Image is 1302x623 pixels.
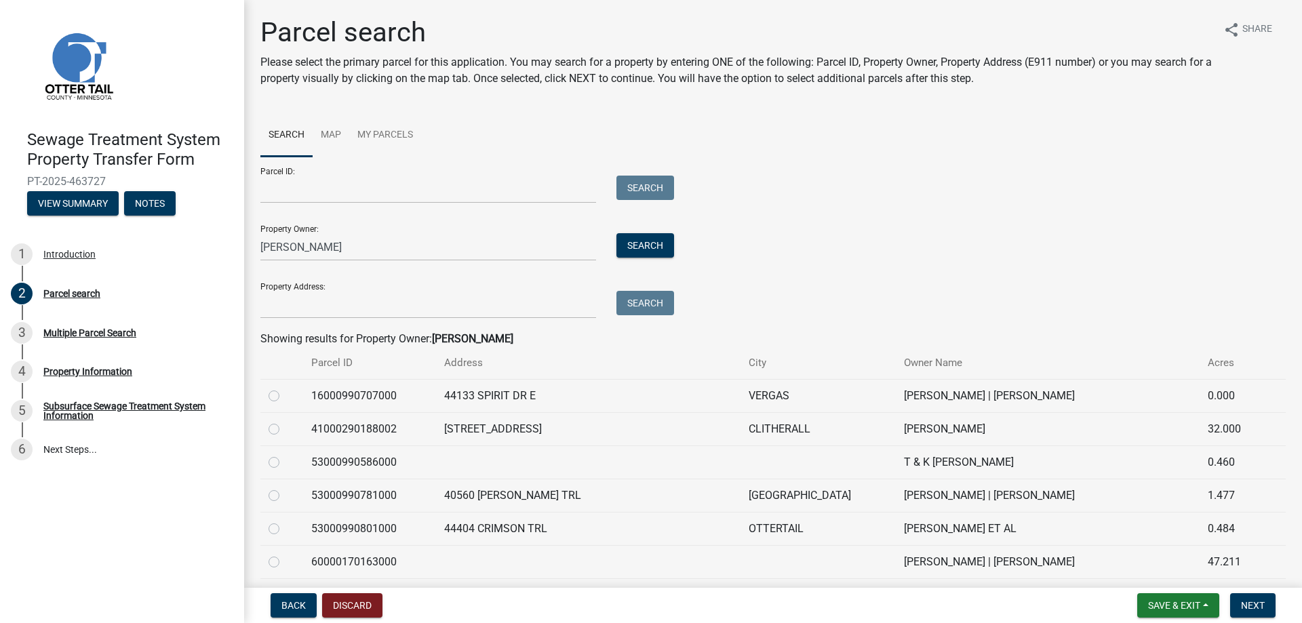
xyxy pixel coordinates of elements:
[1223,22,1240,38] i: share
[11,361,33,382] div: 4
[43,401,222,420] div: Subsurface Sewage Treatment System Information
[11,322,33,344] div: 3
[303,578,436,611] td: 60000180174000
[27,191,119,216] button: View Summary
[1242,22,1272,38] span: Share
[27,199,119,209] wm-modal-confirm: Summary
[1200,445,1264,479] td: 0.460
[11,283,33,304] div: 2
[260,331,1286,347] div: Showing results for Property Owner:
[436,512,741,545] td: 44404 CRIMSON TRL
[303,445,436,479] td: 53000990586000
[741,512,896,545] td: OTTERTAIL
[896,379,1200,412] td: [PERSON_NAME] | [PERSON_NAME]
[281,600,306,611] span: Back
[896,545,1200,578] td: [PERSON_NAME] | [PERSON_NAME]
[271,593,317,618] button: Back
[322,593,382,618] button: Discard
[436,479,741,512] td: 40560 [PERSON_NAME] TRL
[260,54,1212,87] p: Please select the primary parcel for this application. You may search for a property by entering ...
[432,332,513,345] strong: [PERSON_NAME]
[741,412,896,445] td: CLITHERALL
[616,291,674,315] button: Search
[1241,600,1265,611] span: Next
[313,114,349,157] a: Map
[124,191,176,216] button: Notes
[896,479,1200,512] td: [PERSON_NAME] | [PERSON_NAME]
[303,512,436,545] td: 53000990801000
[1200,512,1264,545] td: 0.484
[11,243,33,265] div: 1
[741,479,896,512] td: [GEOGRAPHIC_DATA]
[1212,16,1283,43] button: shareShare
[896,412,1200,445] td: [PERSON_NAME]
[349,114,421,157] a: My Parcels
[896,578,1200,611] td: [PERSON_NAME] | [PERSON_NAME]
[303,545,436,578] td: 60000170163000
[896,445,1200,479] td: T & K [PERSON_NAME]
[27,175,217,188] span: PT-2025-463727
[616,176,674,200] button: Search
[43,328,136,338] div: Multiple Parcel Search
[303,379,436,412] td: 16000990707000
[303,347,436,379] th: Parcel ID
[1230,593,1276,618] button: Next
[1148,600,1200,611] span: Save & Exit
[43,249,96,259] div: Introduction
[260,16,1212,49] h1: Parcel search
[303,479,436,512] td: 53000990781000
[436,379,741,412] td: 44133 SPIRIT DR E
[1200,379,1264,412] td: 0.000
[896,512,1200,545] td: [PERSON_NAME] ET AL
[11,400,33,422] div: 5
[896,347,1200,379] th: Owner Name
[303,412,436,445] td: 41000290188002
[436,412,741,445] td: [STREET_ADDRESS]
[11,439,33,460] div: 6
[1137,593,1219,618] button: Save & Exit
[43,289,100,298] div: Parcel search
[1200,412,1264,445] td: 32.000
[27,14,129,116] img: Otter Tail County, Minnesota
[27,130,233,169] h4: Sewage Treatment System Property Transfer Form
[436,347,741,379] th: Address
[1200,479,1264,512] td: 1.477
[43,367,132,376] div: Property Information
[1200,578,1264,611] td: 23.422
[741,379,896,412] td: VERGAS
[616,233,674,258] button: Search
[260,114,313,157] a: Search
[1200,347,1264,379] th: Acres
[1200,545,1264,578] td: 47.211
[741,347,896,379] th: City
[124,199,176,209] wm-modal-confirm: Notes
